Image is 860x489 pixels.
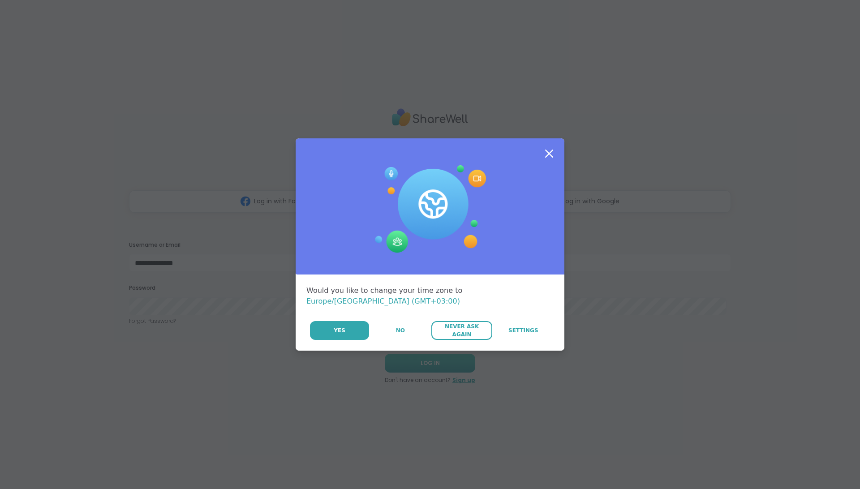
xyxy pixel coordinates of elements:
[374,165,486,253] img: Session Experience
[306,285,554,307] div: Would you like to change your time zone to
[310,321,369,340] button: Yes
[370,321,430,340] button: No
[334,326,345,335] span: Yes
[431,321,492,340] button: Never Ask Again
[436,322,487,339] span: Never Ask Again
[306,297,460,305] span: Europe/[GEOGRAPHIC_DATA] (GMT+03:00)
[396,326,405,335] span: No
[508,326,538,335] span: Settings
[493,321,554,340] a: Settings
